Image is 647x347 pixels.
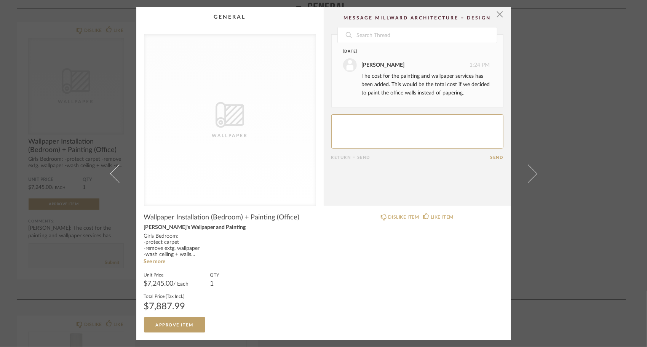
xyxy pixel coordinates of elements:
button: Approve Item [144,317,205,333]
div: [PERSON_NAME]'s Wallpaper and Painting [144,225,316,231]
span: $7,245.00 [144,280,174,287]
span: Approve Item [156,323,193,327]
label: QTY [210,272,219,278]
div: Wallpaper [192,132,268,139]
button: Send [490,155,503,160]
div: 1:24 PM [343,58,490,72]
label: Unit Price [144,272,189,278]
div: LIKE ITEM [431,213,454,221]
div: [DATE] [343,49,476,54]
label: Total Price (Tax Incl.) [144,293,185,299]
span: / Each [174,281,189,287]
input: Search Thread [356,27,497,43]
div: 1 [210,281,219,287]
div: DISLIKE ITEM [388,213,419,221]
div: $7,887.99 [144,302,185,311]
div: [PERSON_NAME] [362,61,405,69]
div: The cost for the painting and wallpaper services has been added. This would be the total cost if ... [362,72,490,97]
button: Close [492,7,508,22]
div: Return = Send [331,155,490,160]
a: See more [144,259,166,264]
span: Wallpaper Installation (Bedroom) + Painting (Office) [144,213,300,222]
div: Girls Bedroom: -protect carpet -remove extg. wallpaper -wash ceiling + walls -paint 2 coats on wa... [144,233,316,258]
